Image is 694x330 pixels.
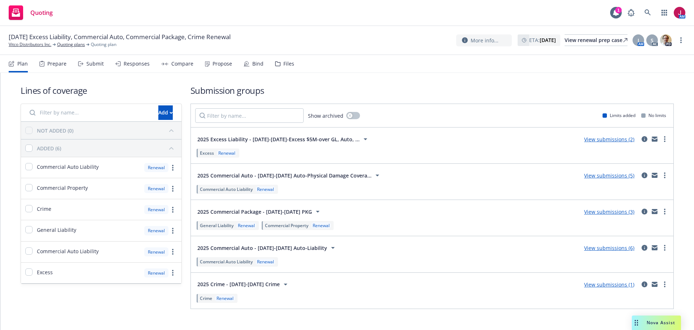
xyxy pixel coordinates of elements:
a: more [660,243,669,252]
div: Renewal [311,222,331,229]
span: More info... [471,37,498,44]
a: mail [650,171,659,180]
span: Nova Assist [647,319,675,326]
input: Filter by name... [195,108,304,123]
a: more [677,36,685,45]
span: General Liability [200,222,234,229]
div: Renewal [256,259,275,265]
a: more [660,207,669,216]
div: No limits [641,112,666,118]
a: more [168,184,177,193]
div: Prepare [47,61,67,67]
button: 2025 Commercial Auto - [DATE]-[DATE] Auto-Liability [195,241,339,255]
a: View submissions (3) [584,208,634,215]
span: Quoting plan [91,41,116,48]
span: General Liability [37,226,76,234]
div: Compare [171,61,193,67]
div: Renewal [144,268,168,277]
span: 2025 Commercial Package - [DATE]-[DATE] PKG [197,208,312,216]
a: circleInformation [640,171,649,180]
button: More info... [456,34,512,46]
h1: Submission groups [190,84,674,96]
span: Commercial Auto Liability [200,259,253,265]
div: Propose [213,61,232,67]
span: Excess [200,150,214,156]
div: Renewal [144,226,168,235]
a: mail [650,135,659,143]
a: more [168,163,177,172]
a: Report a Bug [624,5,638,20]
div: Renewal [144,184,168,193]
div: View renewal prep case [565,35,627,46]
a: mail [650,243,659,252]
span: 2025 Commercial Auto - [DATE]-[DATE] Auto-Liability [197,244,327,252]
div: Renewal [256,186,275,192]
div: Files [283,61,294,67]
img: photo [660,34,672,46]
a: more [660,171,669,180]
span: Commercial Auto Liability [200,186,253,192]
a: View submissions (5) [584,172,634,179]
span: Quoting [30,10,53,16]
span: Commercial Property [265,222,308,229]
a: more [168,205,177,214]
span: ETA : [529,36,556,44]
span: S [651,37,654,44]
span: Commercial Auto Liability [37,163,99,171]
a: more [168,226,177,235]
a: circleInformation [640,135,649,143]
img: photo [674,7,685,18]
a: View submissions (6) [584,245,634,251]
div: Renewal [144,163,168,172]
a: more [660,280,669,289]
div: Renewal [217,150,237,156]
div: Add [158,106,173,120]
div: NOT ADDED (0) [37,127,73,134]
a: mail [650,207,659,216]
a: circleInformation [640,207,649,216]
button: NOT ADDED (0) [37,125,177,136]
div: Submit [86,61,104,67]
span: Show archived [308,112,343,120]
div: Responses [124,61,150,67]
div: Plan [17,61,28,67]
a: Quoting [6,3,56,23]
a: View submissions (2) [584,136,634,143]
span: J [638,37,639,44]
div: Renewal [215,295,235,301]
span: Excess [37,268,53,276]
span: 2025 Crime - [DATE]-[DATE] Crime [197,280,280,288]
button: 2025 Commercial Package - [DATE]-[DATE] PKG [195,204,324,219]
button: Nova Assist [632,316,681,330]
button: Add [158,105,173,120]
div: Limits added [603,112,635,118]
a: View renewal prep case [565,34,627,46]
div: Renewal [144,247,168,256]
span: 2025 Excess Liability - [DATE]-[DATE]-Excess $5M-over GL, Auto, ... [197,135,360,143]
a: View submissions (1) [584,281,634,288]
button: 2025 Crime - [DATE]-[DATE] Crime [195,277,292,292]
input: Filter by name... [25,105,154,120]
button: 2025 Excess Liability - [DATE]-[DATE]-Excess $5M-over GL, Auto, ... [195,132,372,146]
div: 1 [615,7,622,13]
div: Renewal [236,222,256,229]
a: Vitco Distributors Inc. [9,41,51,48]
span: [DATE] Excess Liability, Commercial Auto, Commercial Package, Crime Renewal [9,33,231,41]
a: Switch app [657,5,672,20]
a: more [168,268,177,277]
span: Crime [200,295,212,301]
a: Quoting plans [57,41,85,48]
div: Renewal [144,205,168,214]
strong: [DATE] [540,37,556,43]
button: ADDED (6) [37,142,177,154]
a: more [660,135,669,143]
div: ADDED (6) [37,145,61,152]
span: Commercial Property [37,184,88,192]
button: 2025 Commercial Auto - [DATE]-[DATE] Auto-Physical Damage Covera... [195,168,384,183]
div: Bind [252,61,264,67]
span: Crime [37,205,51,213]
span: Commercial Auto Liability [37,247,99,255]
a: circleInformation [640,243,649,252]
a: circleInformation [640,280,649,289]
a: mail [650,280,659,289]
